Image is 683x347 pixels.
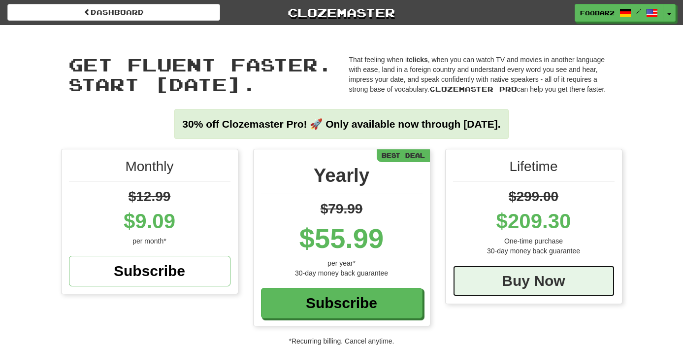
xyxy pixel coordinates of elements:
strong: 30% off Clozemaster Pro! 🚀 Only available now through [DATE]. [182,118,500,130]
span: foobar2 [580,8,615,17]
div: 30-day money back guarantee [261,268,423,278]
span: Clozemaster Pro [429,85,517,93]
span: $12.99 [129,189,171,204]
a: Buy Now [453,266,615,296]
div: One-time purchase [453,236,615,246]
div: per year* [261,258,423,268]
div: $209.30 [453,207,615,236]
a: Dashboard [7,4,220,21]
div: Lifetime [453,157,615,182]
div: Best Deal [377,149,430,162]
span: $299.00 [509,189,558,204]
div: Yearly [261,162,423,194]
span: Get fluent faster. Start [DATE]. [68,54,332,95]
div: $9.09 [69,207,230,236]
p: That feeling when it , when you can watch TV and movies in another language with ease, land in a ... [349,55,615,94]
a: foobar2 / [575,4,663,22]
div: 30-day money back guarantee [453,246,615,256]
a: Subscribe [261,288,423,318]
span: $79.99 [321,201,363,216]
a: Clozemaster [235,4,448,21]
div: per month* [69,236,230,246]
strong: clicks [409,56,428,64]
div: $55.99 [261,219,423,258]
div: Monthly [69,157,230,182]
a: Subscribe [69,256,230,286]
span: / [636,8,641,15]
